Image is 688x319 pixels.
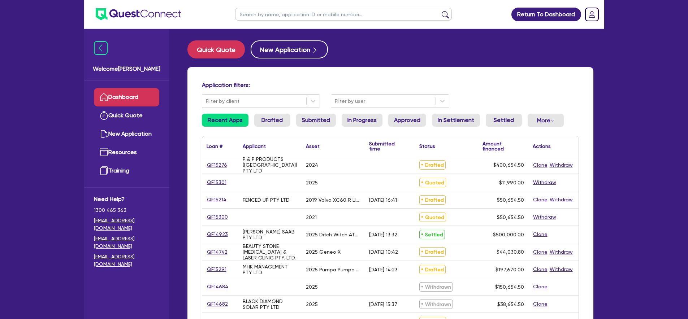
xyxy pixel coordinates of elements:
img: icon-menu-close [94,41,108,55]
div: MHK MANAGEMENT PTY LTD [243,264,297,275]
div: 2024 [306,162,318,168]
div: 2021 [306,214,317,220]
span: $400,654.50 [493,162,524,168]
a: QF14923 [207,230,228,239]
div: [DATE] 14:23 [369,267,398,272]
div: BLACK DIAMOND SOLAR PTY LTD [243,298,297,310]
a: QF14684 [207,283,229,291]
img: training [100,166,108,175]
button: New Application [251,40,328,58]
span: Settled [419,230,445,239]
a: Dropdown toggle [583,5,601,24]
div: Loan # [207,144,222,149]
div: 2019 Volvo XC60 R LIne [306,197,360,203]
button: Withdraw [533,213,557,221]
a: QF15291 [207,265,227,274]
button: Withdraw [533,178,557,187]
button: Withdraw [549,265,573,274]
img: quest-connect-logo-blue [96,8,181,20]
span: $197,670.00 [496,267,524,272]
div: Status [419,144,435,149]
span: Drafted [419,195,446,205]
img: new-application [100,130,108,138]
div: [DATE] 15:37 [369,301,397,307]
div: Actions [533,144,551,149]
a: [EMAIL_ADDRESS][DOMAIN_NAME] [94,235,159,250]
span: Withdrawn [419,300,453,309]
div: BEAUTY STONE [MEDICAL_DATA] & LASER CLINIC PTY. LTD. [243,243,297,261]
button: Quick Quote [187,40,245,58]
div: Asset [306,144,320,149]
span: $50,654.50 [497,197,524,203]
a: [EMAIL_ADDRESS][DOMAIN_NAME] [94,253,159,268]
a: New Application [94,125,159,143]
button: Clone [533,283,548,291]
a: In Settlement [432,114,480,127]
button: Clone [533,196,548,204]
span: Drafted [419,265,446,274]
a: Submitted [296,114,336,127]
div: Applicant [243,144,266,149]
button: Clone [533,161,548,169]
button: Withdraw [549,248,573,256]
span: $150,654.50 [495,284,524,290]
a: QF15300 [207,213,228,221]
div: 2025 [306,284,318,290]
span: Need Help? [94,195,159,204]
button: Clone [533,300,548,308]
div: Submitted time [369,141,404,151]
a: [EMAIL_ADDRESS][DOMAIN_NAME] [94,217,159,232]
a: Recent Apps [202,114,248,127]
button: Clone [533,265,548,274]
div: 2025 Geneo X [306,249,341,255]
button: Clone [533,248,548,256]
img: quick-quote [100,111,108,120]
span: $38,654.50 [497,301,524,307]
span: Welcome [PERSON_NAME] [93,65,160,73]
a: Resources [94,143,159,162]
h4: Application filters: [202,82,579,88]
div: FENCED UP PTY LTD [243,197,290,203]
input: Search by name, application ID or mobile number... [235,8,452,21]
span: 1300 465 363 [94,206,159,214]
div: 2025 Pumpa Pumpa Alloy Van Trailer [306,267,360,272]
a: QF14682 [207,300,228,308]
img: resources [100,148,108,157]
span: Withdrawn [419,282,453,292]
div: 2025 Ditch Witch AT32 [306,232,360,237]
span: $11,990.00 [499,180,524,185]
span: Quoted [419,213,446,222]
div: Amount financed [483,141,524,151]
button: Clone [533,230,548,239]
span: Quoted [419,178,446,187]
div: [DATE] 13:32 [369,232,397,237]
div: [PERSON_NAME] SAAB PTY LTD [243,229,297,240]
a: In Progress [342,114,382,127]
div: [DATE] 10:42 [369,249,398,255]
a: Quick Quote [187,40,251,58]
button: Withdraw [549,196,573,204]
a: Approved [388,114,426,127]
div: 2025 [306,180,318,185]
a: Drafted [254,114,290,127]
span: $500,000.00 [493,232,524,237]
span: Drafted [419,160,446,170]
a: Training [94,162,159,180]
div: 2025 [306,301,318,307]
a: Settled [486,114,522,127]
span: $50,654.50 [497,214,524,220]
span: Drafted [419,247,446,257]
a: Dashboard [94,88,159,106]
a: Quick Quote [94,106,159,125]
span: $44,030.80 [497,249,524,255]
div: P & P PRODUCTS ([GEOGRAPHIC_DATA]) PTY LTD [243,156,297,174]
button: Withdraw [549,161,573,169]
a: QF14742 [207,248,228,256]
a: QF15214 [207,196,227,204]
a: QF15276 [207,161,228,169]
div: [DATE] 16:41 [369,197,397,203]
a: QF15301 [207,178,227,187]
a: Return To Dashboard [511,8,581,21]
button: Dropdown toggle [528,114,564,127]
